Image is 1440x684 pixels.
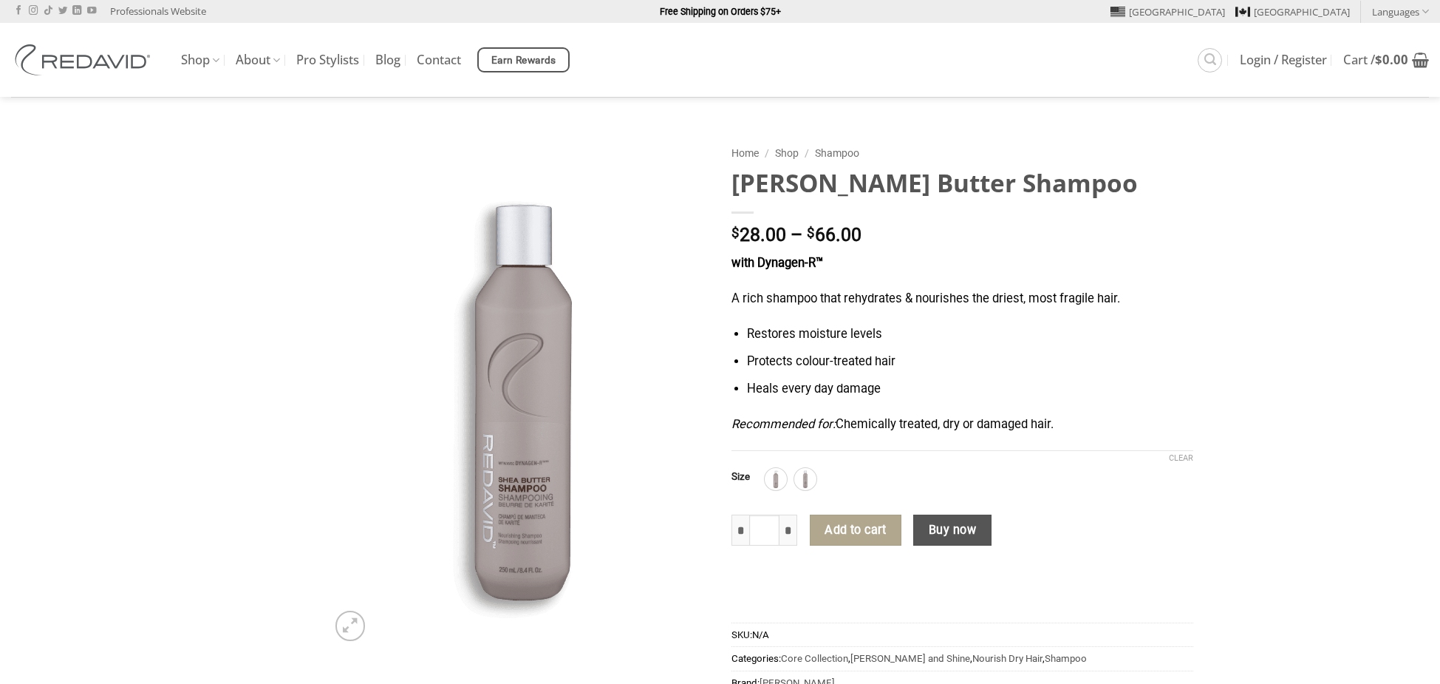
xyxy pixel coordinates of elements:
[72,6,81,16] a: Follow on LinkedIn
[1343,44,1429,76] a: View cart
[660,6,781,17] strong: Free Shipping on Orders $75+
[731,415,1193,435] p: Chemically treated, dry or damaged hair.
[765,147,769,159] span: /
[775,147,799,159] a: Shop
[766,470,785,489] img: 1L
[731,623,1193,646] span: SKU:
[731,147,759,159] a: Home
[29,6,38,16] a: Follow on Instagram
[731,256,823,270] strong: with Dynagen-R™
[731,515,749,546] input: Reduce quantity of Shea Butter Shampoo
[44,6,52,16] a: Follow on TikTok
[731,289,1193,309] p: A rich shampoo that rehydrates & nourishes the driest, most fragile hair.
[731,472,750,482] label: Size
[375,47,400,73] a: Blog
[752,629,769,640] span: N/A
[1045,653,1087,664] a: Shampoo
[181,46,219,75] a: Shop
[417,47,461,73] a: Contact
[236,46,280,75] a: About
[796,470,815,489] img: 250ml
[731,646,1193,670] span: Categories: , , ,
[747,325,1192,345] li: Restores moisture levels
[1372,1,1429,22] a: Languages
[815,147,859,159] a: Shampoo
[1110,1,1225,23] a: [GEOGRAPHIC_DATA]
[335,611,365,640] a: Zoom
[1375,51,1408,68] bdi: 0.00
[1240,54,1327,66] span: Login / Register
[731,224,786,246] bdi: 28.00
[747,379,1192,399] li: Heals every day damage
[791,224,802,246] span: –
[972,653,1043,664] a: Nourish Dry Hair
[731,167,1193,199] h1: [PERSON_NAME] Butter Shampoo
[1169,453,1193,464] a: Clear options
[731,145,1193,162] nav: Breadcrumb
[805,147,809,159] span: /
[1198,48,1222,72] a: Search
[477,47,570,72] a: Earn Rewards
[296,47,359,73] a: Pro Stylists
[731,226,740,240] span: $
[14,6,23,16] a: Follow on Facebook
[1235,1,1350,23] a: [GEOGRAPHIC_DATA]
[913,515,991,546] button: Buy now
[807,226,815,240] span: $
[749,515,780,546] input: Product quantity
[58,6,67,16] a: Follow on Twitter
[731,417,836,431] em: Recommended for:
[1240,47,1327,73] a: Login / Register
[11,44,159,75] img: REDAVID Salon Products | United States
[781,653,848,664] a: Core Collection
[1375,51,1382,68] span: $
[765,468,787,490] div: 1L
[779,515,797,546] input: Increase quantity of Shea Butter Shampoo
[87,6,96,16] a: Follow on YouTube
[807,224,861,246] bdi: 66.00
[491,53,556,69] span: Earn Rewards
[850,653,970,664] a: [PERSON_NAME] and Shine
[810,515,901,546] button: Add to cart
[747,352,1192,372] li: Protects colour-treated hair
[794,468,816,490] div: 250ml
[327,138,709,649] img: REDAVID Shea Butter Shampoo
[1343,54,1408,66] span: Cart /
